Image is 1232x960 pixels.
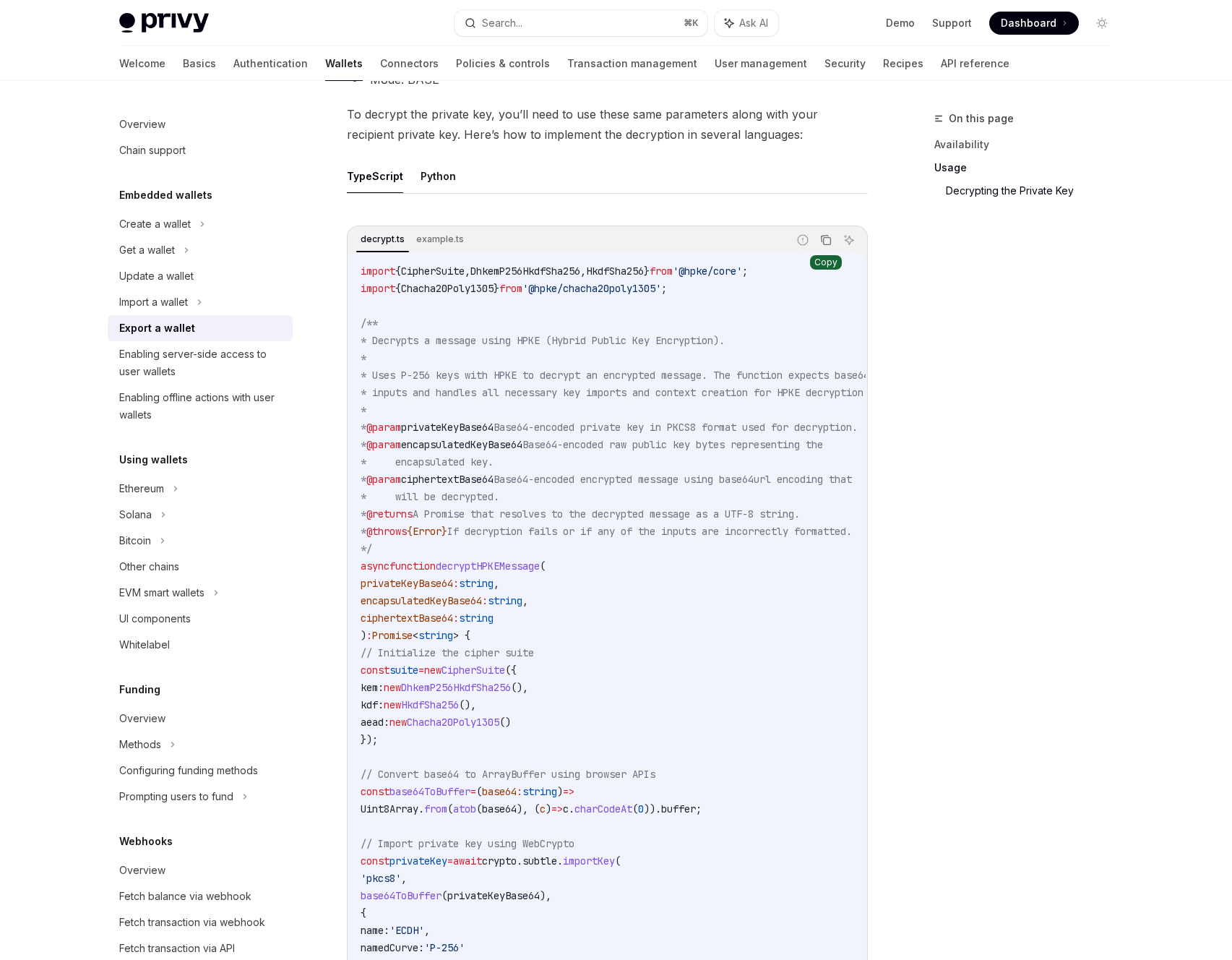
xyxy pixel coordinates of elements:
[108,263,293,289] a: Update a wallet
[1001,16,1056,30] span: Dashboard
[119,681,160,698] h5: Funding
[361,282,395,295] span: import
[810,255,842,270] div: Copy
[949,110,1014,127] span: On this page
[441,664,505,677] span: CipherSuite
[421,159,456,193] button: Python
[119,241,175,259] div: Get a wallet
[989,12,1079,35] a: Dashboard
[395,265,401,278] span: {
[361,629,366,642] span: )
[615,854,621,867] span: (
[883,46,923,81] a: Recipes
[494,577,499,590] span: ,
[384,698,401,711] span: new
[580,265,586,278] span: ,
[366,629,372,642] span: :
[470,265,580,278] span: DhkemP256HkdfSha256
[108,341,293,385] a: Enabling server-side access to user wallets
[119,480,164,497] div: Ethereum
[401,265,465,278] span: CipherSuite
[482,594,488,607] span: :
[401,698,459,711] span: HkdfSha256
[389,785,470,798] span: base64ToBuffer
[563,785,574,798] span: =>
[482,785,517,798] span: base64
[119,736,161,753] div: Methods
[407,525,447,538] span: {Error}
[465,265,470,278] span: ,
[453,577,459,590] span: :
[494,282,499,295] span: }
[361,646,534,659] span: // Initialize the cipher suite
[119,888,251,905] div: Fetch balance via webhook
[108,632,293,658] a: Whitelabel
[453,612,459,625] span: :
[482,802,517,815] span: base64
[1090,12,1113,35] button: Toggle dark mode
[119,293,188,311] div: Import a wallet
[696,802,702,815] span: ;
[361,837,574,850] span: // Import private key using WebCrypto
[119,914,265,931] div: Fetch transaction via webhook
[361,924,389,937] span: name:
[522,594,528,607] span: ,
[684,17,699,29] span: ⌘ K
[361,490,499,503] span: * will be decrypted.
[494,421,858,434] span: Base64-encoded private key in PKCS8 format used for decryption.
[517,854,522,867] span: .
[389,924,424,937] span: 'ECDH'
[401,421,494,434] span: privateKeyBase64
[413,629,418,642] span: <
[673,265,742,278] span: '@hpke/core'
[401,438,522,451] span: encapsulatedKeyBase64
[389,854,447,867] span: privateKey
[941,46,1009,81] a: API reference
[540,802,546,815] span: c
[632,802,638,815] span: (
[715,46,807,81] a: User management
[540,889,551,902] span: ),
[644,802,661,815] span: )).
[499,282,522,295] span: from
[119,788,233,805] div: Prompting users to fund
[441,889,447,902] span: (
[366,507,413,520] span: @returns
[361,681,384,694] span: kem:
[233,46,308,81] a: Authentication
[380,46,439,81] a: Connectors
[418,629,453,642] span: string
[476,785,482,798] span: (
[119,762,258,779] div: Configuring funding methods
[447,889,540,902] span: privateKeyBase64
[934,156,1125,179] a: Usage
[108,606,293,632] a: UI components
[459,612,494,625] span: string
[522,854,557,867] span: subtle
[372,629,413,642] span: Promise
[563,802,569,815] span: c
[418,802,424,815] span: .
[522,785,557,798] span: string
[569,802,574,815] span: .
[108,883,293,909] a: Fetch balance via webhook
[361,664,389,677] span: const
[494,473,852,486] span: Base64-encoded encrypted message using base64url encoding that
[739,16,768,30] span: Ask AI
[119,506,152,523] div: Solana
[522,282,661,295] span: '@hpke/chacha20poly1305'
[824,46,866,81] a: Security
[932,16,972,30] a: Support
[119,13,209,33] img: light logo
[447,854,453,867] span: =
[361,594,482,607] span: encapsulatedKeyBase64
[108,909,293,935] a: Fetch transaction via webhook
[661,282,667,295] span: ;
[119,532,151,549] div: Bitcoin
[361,768,655,781] span: // Convert base64 to ArrayBuffer using browser APIs
[361,802,418,815] span: Uint8Array
[108,758,293,784] a: Configuring funding methods
[715,10,778,36] button: Ask AI
[361,698,384,711] span: kdf:
[119,320,195,337] div: Export a wallet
